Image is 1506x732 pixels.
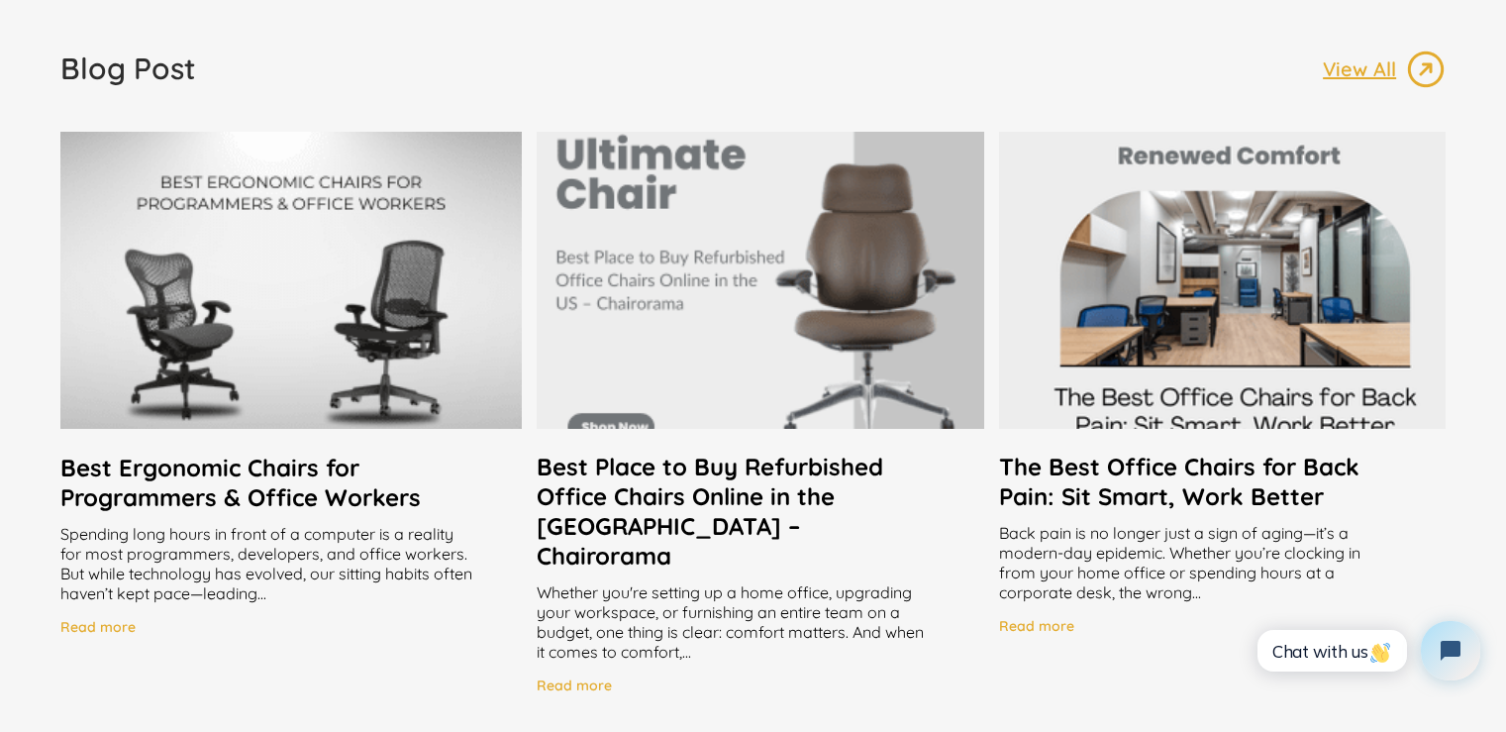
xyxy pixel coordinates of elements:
a: Best Place to Buy Refurbished Office Chairs Online in the [GEOGRAPHIC_DATA] – Chairorama [537,452,983,571]
a: Read more [537,677,612,701]
a: Best Ergonomic Chairs for Programmers & Office Workers [60,453,522,512]
img: image_13.png [1406,50,1446,89]
h4: Read more [60,618,136,636]
iframe: Tidio Chat [1236,604,1497,697]
a: Read more [999,617,1074,642]
p: View All [1323,56,1406,82]
a: View All [1323,50,1446,89]
div: Whether you're setting up a home office, upgrading your workspace, or furnishing an entire team o... [537,582,983,662]
div: Spending long hours in front of a computer is a reality for most programmers, developers, and off... [60,524,522,603]
a: Read more [60,618,136,643]
h4: Read more [999,617,1074,635]
h2: Blog Post [60,50,196,87]
div: Back pain is no longer just a sign of aging—it’s a modern-day epidemic. Whether you’re clocking i... [999,523,1446,602]
a: The Best Office Chairs for Back Pain: Sit Smart, Work Better [999,452,1446,511]
h4: Read more [537,677,612,694]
